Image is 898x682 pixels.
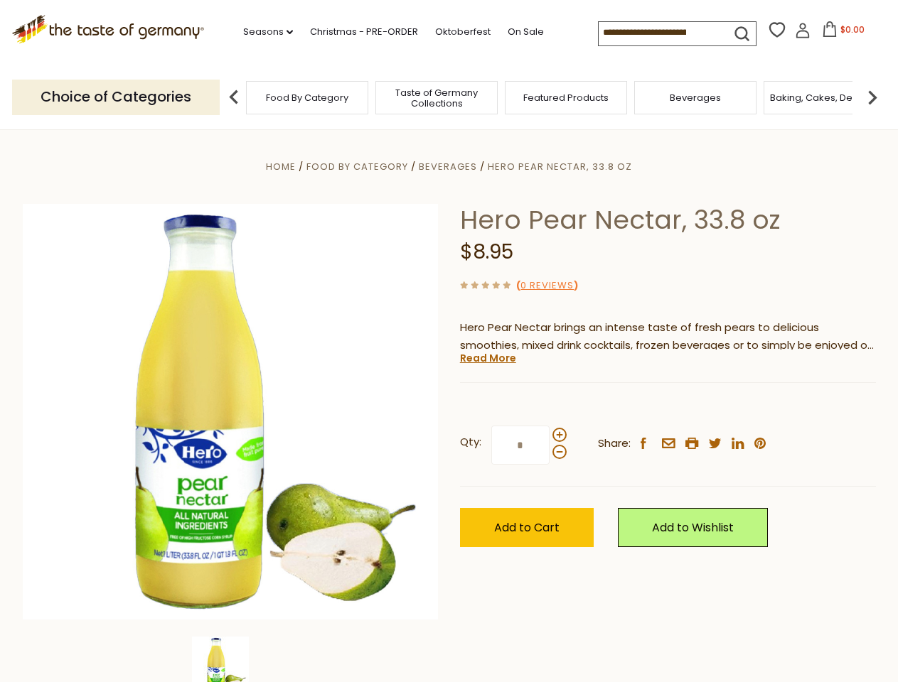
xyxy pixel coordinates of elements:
[460,319,876,354] p: Hero Pear Nectar brings an intense taste of fresh pears to delicious smoothies, mixed drink cockt...
[310,24,418,40] a: Christmas - PRE-ORDER
[419,160,477,173] a: Beverages
[488,160,632,173] a: Hero Pear Nectar, 33.8 oz
[813,21,874,43] button: $0.00
[460,433,481,451] strong: Qty:
[858,83,887,112] img: next arrow
[618,508,768,547] a: Add to Wishlist
[460,351,516,365] a: Read More
[380,87,493,109] a: Taste of Germany Collections
[516,278,578,292] span: ( )
[520,278,574,293] a: 0 Reviews
[523,92,609,103] a: Featured Products
[23,204,439,619] img: Hero Pear Nectar, 33.8 oz
[840,23,865,36] span: $0.00
[243,24,293,40] a: Seasons
[494,519,560,536] span: Add to Cart
[670,92,721,103] a: Beverages
[460,238,513,266] span: $8.95
[12,80,220,114] p: Choice of Categories
[266,92,348,103] a: Food By Category
[460,508,594,547] button: Add to Cart
[266,160,296,173] a: Home
[306,160,408,173] a: Food By Category
[491,426,550,465] input: Qty:
[508,24,544,40] a: On Sale
[220,83,248,112] img: previous arrow
[460,204,876,236] h1: Hero Pear Nectar, 33.8 oz
[435,24,491,40] a: Oktoberfest
[770,92,880,103] a: Baking, Cakes, Desserts
[598,435,631,453] span: Share:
